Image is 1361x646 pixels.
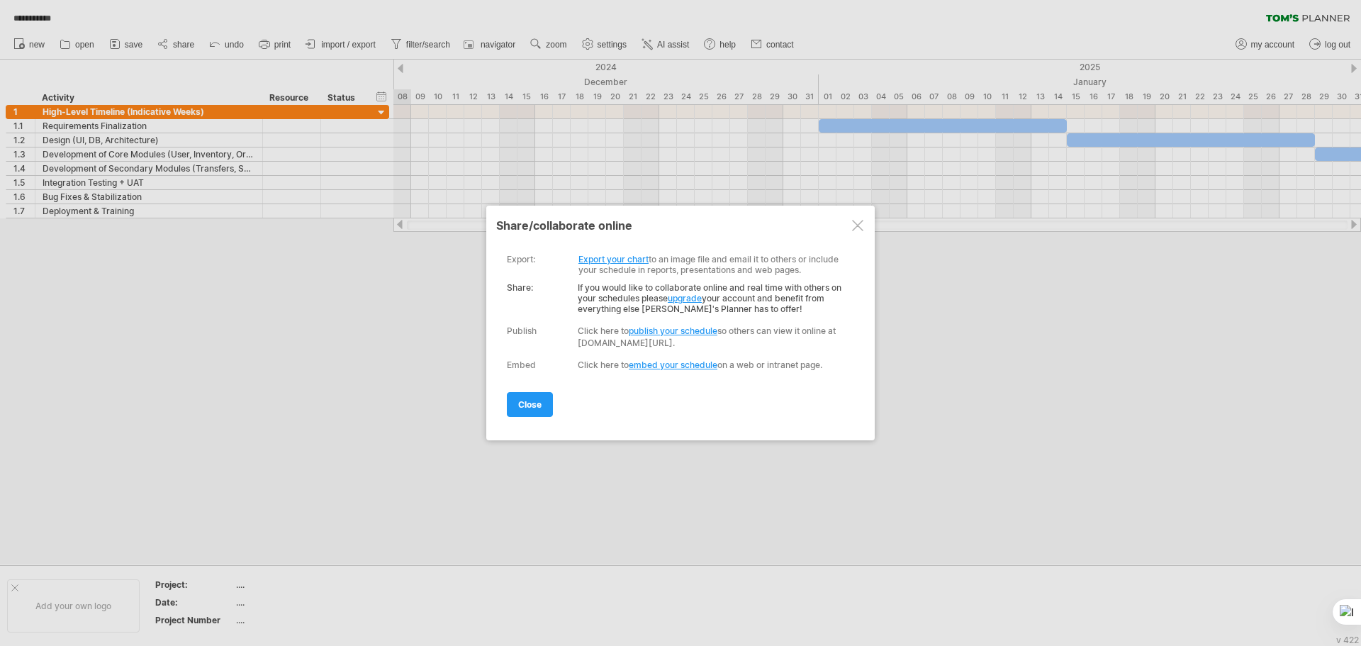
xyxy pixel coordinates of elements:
[507,325,537,336] div: Publish
[507,360,536,370] div: Embed
[507,282,533,293] strong: Share:
[507,275,848,314] div: If you would like to collaborate online and real time with others on your schedules please your a...
[578,360,848,370] div: Click here to on a web or intranet page.
[629,325,717,336] a: publish your schedule
[507,243,848,275] div: to an image file and email it to others or include your schedule in reports, presentations and we...
[507,254,535,264] div: export:
[518,399,542,410] span: close
[578,254,649,264] a: Export your chart
[629,360,717,370] a: embed your schedule
[578,325,848,349] div: Click here to so others can view it online at [DOMAIN_NAME][URL].
[496,218,865,233] div: share/collaborate online
[668,293,702,303] a: upgrade
[507,392,553,417] a: close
